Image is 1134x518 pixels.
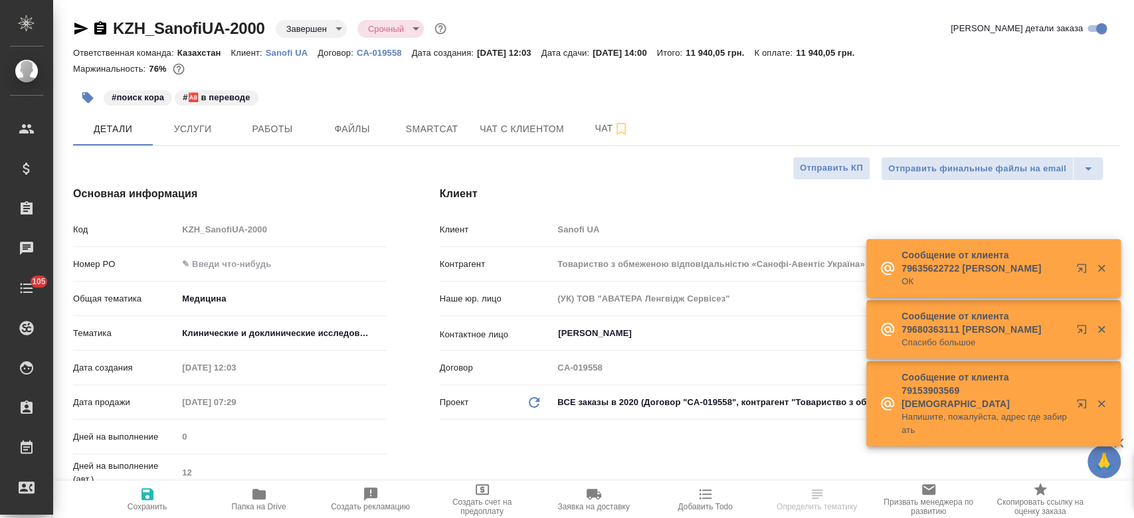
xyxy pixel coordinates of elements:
span: Добавить Todo [678,502,732,511]
p: Проект [440,396,469,409]
input: Пустое поле [177,463,386,482]
span: [PERSON_NAME] детали заказа [951,22,1083,35]
span: Файлы [320,121,384,137]
button: Завершен [282,23,331,35]
button: Скопировать ссылку для ЯМессенджера [73,21,89,37]
p: Наше юр. лицо [440,292,553,305]
input: Пустое поле [177,220,386,239]
button: Открыть в новой вкладке [1068,390,1100,422]
p: Sanofi UA [266,48,318,58]
p: Дата создания: [412,48,477,58]
button: Доп статусы указывают на важность/срочность заказа [432,20,449,37]
p: 76% [149,64,169,74]
p: Сообщение от клиента 79153903569 [DEMOGRAPHIC_DATA] [901,371,1068,410]
input: Пустое поле [553,289,1119,308]
div: Завершен [357,20,424,38]
p: 11 940,05 грн. [796,48,864,58]
span: 🆎 в переводе [173,91,259,102]
span: 105 [24,275,54,288]
p: Дата продажи [73,396,177,409]
p: #🆎 в переводе [183,91,250,104]
p: Контрагент [440,258,553,271]
button: Создать рекламацию [315,481,426,518]
input: Пустое поле [177,392,294,412]
a: KZH_SanofiUA-2000 [113,19,265,37]
button: 4598.26 RUB; [170,60,187,78]
p: Тематика [73,327,177,340]
span: Папка на Drive [232,502,286,511]
input: Пустое поле [553,220,1119,239]
span: Чат с клиентом [480,121,564,137]
div: Клинические и доклинические исследования [177,322,386,345]
p: Контактное лицо [440,328,553,341]
input: Пустое поле [553,358,1119,377]
button: Создать счет на предоплату [426,481,538,518]
button: Заявка на доставку [538,481,650,518]
button: Добавить тэг [73,83,102,112]
input: Пустое поле [177,358,294,377]
button: Закрыть [1087,262,1115,274]
svg: Подписаться [613,121,629,137]
span: Создать счет на предоплату [434,497,530,516]
div: Завершен [276,20,347,38]
a: CA-019558 [357,46,412,58]
p: Итого: [657,48,686,58]
div: ВСЕ заказы в 2020 (Договор "CA-019558", контрагент "Товариство з обмеженою відповідальністю «Сано... [553,391,1119,414]
span: Чат [580,120,644,137]
p: Ответственная команда: [73,48,177,58]
p: Казахстан [177,48,231,58]
div: Медицина [177,288,386,310]
span: Smartcat [400,121,464,137]
p: [DATE] 12:03 [477,48,541,58]
p: CA-019558 [357,48,412,58]
p: Клиент [440,223,553,236]
span: Заявка на доставку [557,502,629,511]
p: Номер PO [73,258,177,271]
p: К оплате: [754,48,796,58]
button: Добавить Todo [650,481,761,518]
h4: Основная информация [73,186,387,202]
p: ОК [901,275,1068,288]
span: Определить тематику [777,502,857,511]
p: Договор [440,361,553,375]
p: Спасибо большое [901,336,1068,349]
p: Дата сдачи: [541,48,593,58]
button: Отправить финальные файлы на email [881,157,1074,181]
p: #поиск кора [112,91,164,104]
span: Услуги [161,121,225,137]
button: Определить тематику [761,481,873,518]
p: Напишите, пожалуйста, адрес где забирать [901,410,1068,437]
input: ✎ Введи что-нибудь [177,254,386,274]
p: Дней на выполнение (авт.) [73,460,177,486]
p: Общая тематика [73,292,177,305]
span: Создать рекламацию [331,502,410,511]
button: Закрыть [1087,398,1115,410]
button: Срочный [364,23,408,35]
p: Дата создания [73,361,177,375]
p: Клиент: [231,48,265,58]
span: Отправить КП [800,161,863,176]
p: Сообщение от клиента 79635622722 [PERSON_NAME] [901,248,1068,275]
button: Папка на Drive [203,481,315,518]
p: Маржинальность: [73,64,149,74]
span: Отправить финальные файлы на email [888,161,1066,177]
p: Дней на выполнение [73,430,177,444]
input: Пустое поле [177,427,386,446]
div: split button [881,157,1103,181]
button: Сохранить [92,481,203,518]
input: Пустое поле [553,254,1119,274]
a: 105 [3,272,50,305]
p: [DATE] 14:00 [593,48,657,58]
button: Отправить КП [793,157,870,180]
p: Сообщение от клиента 79680363111 [PERSON_NAME] [901,309,1068,336]
span: Работы [240,121,304,137]
button: Закрыть [1087,323,1115,335]
span: поиск кора [102,91,173,102]
p: Код [73,223,177,236]
p: 11 940,05 грн. [686,48,754,58]
button: Открыть в новой вкладке [1068,255,1100,287]
button: Скопировать ссылку [92,21,108,37]
span: Детали [81,121,145,137]
a: Sanofi UA [266,46,318,58]
h4: Клиент [440,186,1119,202]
